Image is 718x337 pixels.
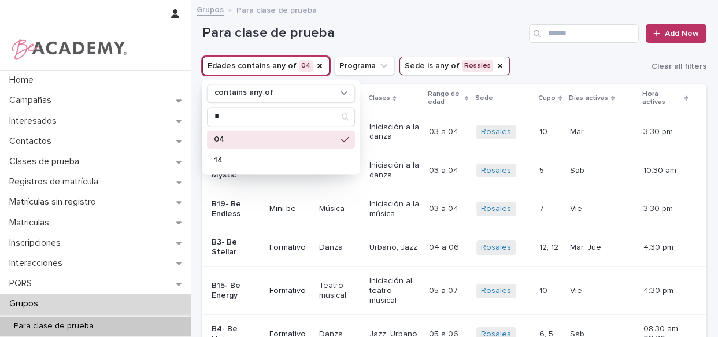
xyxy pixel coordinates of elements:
p: 10:30 am [643,166,688,176]
tr: B3- Be StellarFormativoDanzaUrbano, Jazz04 a 0604 a 06 Rosales 12, 1212, 12 Mar, JueMar, Jue 4:30 pm [202,228,706,267]
p: B15- Be Energy [212,281,260,301]
p: B19- Be Endless [212,199,260,219]
p: Registros de matrícula [5,176,108,187]
p: 4:30 pm [643,243,688,253]
img: WPrjXfSUmiLcdUfaYY4Q [9,38,128,61]
p: Mar [570,125,586,137]
p: Danza [319,243,360,253]
p: 12, 12 [539,240,561,253]
p: Iniciación a la música [369,199,419,219]
p: Iniciación al teatro musical [369,276,419,305]
p: Home [5,75,43,86]
a: Add New [646,24,706,43]
a: Rosales [481,204,511,214]
p: Matrículas sin registro [5,197,105,208]
button: Edades [202,57,330,75]
tr: B19- Be EndlessMini beMúsicaIniciación a la música03 a 0403 a 04 Rosales 77 VieVie 3:30 pm [202,190,706,228]
p: 03 a 04 [429,164,461,176]
span: Clear all filters [652,62,706,71]
p: Inscripciones [5,238,70,249]
p: 03 a 04 [429,125,461,137]
p: Rango de edad [428,88,462,109]
p: Días activas [569,92,608,105]
p: Sede [475,92,493,105]
p: Formativo [269,243,310,253]
p: 14 [214,156,336,164]
p: Para clase de prueba [5,321,103,331]
p: 3:30 pm [643,204,688,214]
button: Sede [399,57,510,75]
p: 4:30 pm [643,286,688,296]
p: Contactos [5,136,61,147]
p: 04 [214,135,336,143]
div: Search [207,107,355,127]
p: 03 a 04 [429,202,461,214]
span: Add New [665,29,699,38]
p: 5 [539,164,546,176]
p: Iniciación a la danza [369,161,419,180]
tr: B2.2- Be MysticMini beDanzaIniciación a la danza03 a 0403 a 04 Rosales 55 SabSab 10:30 am [202,151,706,190]
tr: B2- Be CelestialMini beDanzaIniciación a la danza03 a 0403 a 04 Rosales 1010 MarMar 3:30 pm [202,113,706,151]
p: Mar, Jue [570,240,604,253]
p: Grupos [5,298,47,309]
p: Cupo [538,92,556,105]
p: Hora activas [642,88,681,109]
p: Interesados [5,116,66,127]
tr: B15- Be EnergyFormativoTeatro musicalIniciación al teatro musical05 a 0705 a 07 Rosales 1010 VieV... [202,266,706,314]
p: Urbano, Jazz [369,243,419,253]
p: contains any of [214,88,273,98]
p: Clases [368,92,390,105]
p: Para clase de prueba [236,3,317,16]
p: 3:30 pm [643,127,688,137]
input: Search [529,24,639,43]
p: Vie [570,202,584,214]
p: Teatro musical [319,281,360,301]
p: Mini be [269,204,310,214]
a: Rosales [481,127,511,137]
p: 10 [539,284,550,296]
p: Campañas [5,95,61,106]
p: 04 a 06 [429,240,461,253]
h1: Para clase de prueba [202,25,524,42]
p: 05 a 07 [429,284,460,296]
a: Rosales [481,166,511,176]
p: Formativo [269,286,310,296]
p: Vie [570,284,584,296]
p: Música [319,204,360,214]
input: Search [208,108,354,126]
button: Programa [334,57,395,75]
p: Clases de prueba [5,156,88,167]
a: Rosales [481,243,511,253]
a: Grupos [197,2,224,16]
p: PQRS [5,278,41,289]
p: 10 [539,125,550,137]
button: Clear all filters [647,58,706,75]
p: Iniciación a la danza [369,123,419,142]
p: B3- Be Stellar [212,238,260,257]
p: 7 [539,202,546,214]
a: Rosales [481,286,511,296]
p: Matriculas [5,217,58,228]
p: Sab [570,164,587,176]
p: Interacciones [5,258,72,269]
